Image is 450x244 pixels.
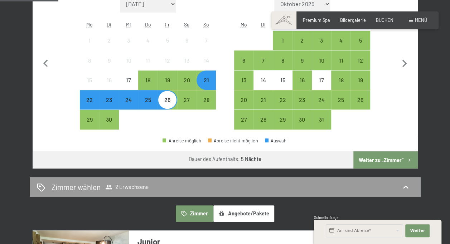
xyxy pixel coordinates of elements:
[80,90,99,109] div: Mon Sep 22 2025
[350,70,370,90] div: Anreise möglich
[376,17,393,23] a: BUCHEN
[197,50,216,70] div: Sun Sep 14 2025
[197,97,215,115] div: 28
[177,50,197,70] div: Sat Sep 13 2025
[80,110,99,129] div: Mon Sep 29 2025
[197,50,216,70] div: Anreise nicht möglich
[138,50,158,70] div: Thu Sep 11 2025
[292,90,312,109] div: Thu Oct 23 2025
[313,117,330,135] div: 31
[203,21,209,28] abbr: Sonntag
[81,77,98,95] div: 15
[80,90,99,109] div: Anreise möglich
[80,70,99,90] div: Anreise nicht möglich
[158,31,177,50] div: Anreise nicht möglich
[292,31,312,50] div: Thu Oct 02 2025
[273,50,292,70] div: Anreise möglich
[331,70,350,90] div: Sat Oct 18 2025
[234,70,253,90] div: Mon Oct 13 2025
[158,50,177,70] div: Fri Sep 12 2025
[100,50,119,70] div: Anreise nicht möglich
[126,21,131,28] abbr: Mittwoch
[353,151,417,169] button: Weiter zu „Zimmer“
[139,77,157,95] div: 18
[81,117,98,135] div: 29
[331,50,350,70] div: Sat Oct 11 2025
[293,38,311,55] div: 2
[332,97,350,115] div: 25
[350,90,370,109] div: Anreise möglich
[253,50,273,70] div: Anreise möglich
[178,38,196,55] div: 6
[138,90,158,109] div: Thu Sep 25 2025
[100,90,119,109] div: Anreise möglich
[351,58,369,75] div: 12
[120,38,137,55] div: 3
[292,50,312,70] div: Thu Oct 09 2025
[139,38,157,55] div: 4
[312,50,331,70] div: Fri Oct 10 2025
[158,38,176,55] div: 5
[100,58,118,75] div: 9
[145,21,151,28] abbr: Donnerstag
[197,70,216,90] div: Sun Sep 21 2025
[273,50,292,70] div: Wed Oct 08 2025
[292,50,312,70] div: Anreise möglich
[235,58,253,75] div: 6
[241,21,247,28] abbr: Montag
[340,17,366,23] a: Bildergalerie
[120,58,137,75] div: 10
[303,17,330,23] a: Premium Spa
[313,58,330,75] div: 10
[273,31,292,50] div: Anreise möglich
[234,110,253,129] div: Mon Oct 27 2025
[119,50,138,70] div: Wed Sep 10 2025
[312,31,331,50] div: Anreise möglich
[331,70,350,90] div: Anreise möglich
[234,70,253,90] div: Anreise möglich
[235,77,253,95] div: 13
[332,77,350,95] div: 18
[119,50,138,70] div: Anreise nicht möglich
[241,156,261,162] b: 5 Nächte
[197,31,216,50] div: Anreise nicht möglich
[86,21,93,28] abbr: Montag
[274,38,291,55] div: 1
[177,90,197,109] div: Sat Sep 27 2025
[178,77,196,95] div: 20
[274,58,291,75] div: 8
[410,228,425,234] span: Weiter
[165,21,170,28] abbr: Freitag
[273,110,292,129] div: Wed Oct 29 2025
[351,77,369,95] div: 19
[119,70,138,90] div: Wed Sep 17 2025
[208,138,258,143] div: Abreise nicht möglich
[80,50,99,70] div: Mon Sep 08 2025
[274,97,291,115] div: 22
[197,90,216,109] div: Anreise möglich
[312,50,331,70] div: Anreise möglich
[177,70,197,90] div: Sat Sep 20 2025
[80,70,99,90] div: Mon Sep 15 2025
[184,21,189,28] abbr: Samstag
[273,31,292,50] div: Wed Oct 01 2025
[100,50,119,70] div: Tue Sep 09 2025
[235,117,253,135] div: 27
[312,70,331,90] div: Fri Oct 17 2025
[293,117,311,135] div: 30
[350,90,370,109] div: Sun Oct 26 2025
[197,90,216,109] div: Sun Sep 28 2025
[158,70,177,90] div: Anreise möglich
[105,184,149,191] span: 2 Erwachsene
[100,31,119,50] div: Anreise nicht möglich
[158,90,177,109] div: Anreise möglich
[293,77,311,95] div: 16
[177,31,197,50] div: Anreise nicht möglich
[120,77,137,95] div: 17
[350,70,370,90] div: Sun Oct 19 2025
[253,70,273,90] div: Anreise nicht möglich
[138,31,158,50] div: Thu Sep 04 2025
